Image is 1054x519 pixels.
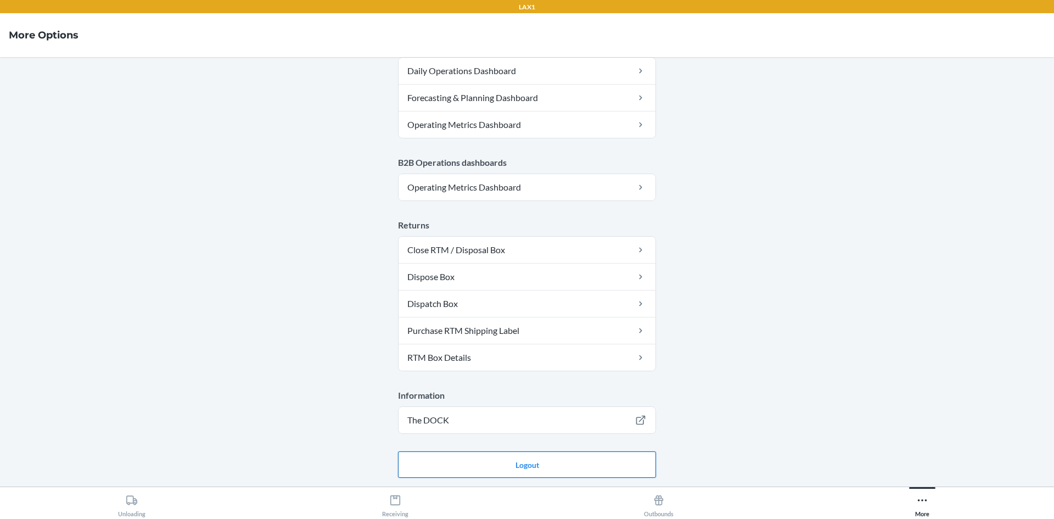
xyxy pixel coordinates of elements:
a: Dispatch Box [399,291,655,317]
a: Close RTM / Disposal Box [399,237,655,263]
a: Daily Operations Dashboard [399,58,655,84]
a: Purchase RTM Shipping Label [399,317,655,344]
div: Receiving [382,490,408,517]
div: Unloading [118,490,145,517]
p: Information [398,389,656,402]
p: B2B Operations dashboards [398,156,656,169]
a: Operating Metrics Dashboard [399,111,655,138]
div: Outbounds [644,490,674,517]
p: LAX1 [519,2,535,12]
button: More [790,487,1054,517]
a: Dispose Box [399,264,655,290]
button: Outbounds [527,487,790,517]
a: RTM Box Details [399,344,655,371]
a: Operating Metrics Dashboard [399,174,655,200]
h4: More Options [9,28,79,42]
button: Receiving [263,487,527,517]
a: Forecasting & Planning Dashboard [399,85,655,111]
button: Logout [398,451,656,478]
p: Returns [398,219,656,232]
div: More [915,490,929,517]
a: The DOCK [399,407,655,433]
